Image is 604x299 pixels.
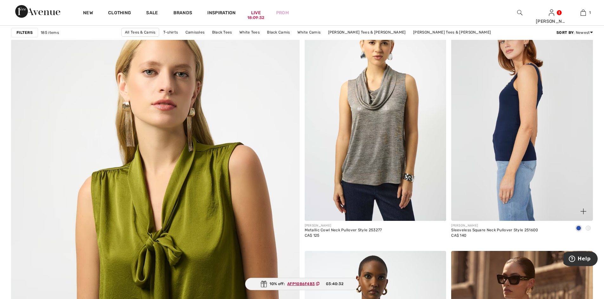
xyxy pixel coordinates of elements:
[326,281,343,287] span: 03:40:32
[245,278,359,290] div: 10% off:
[209,28,235,36] a: Black Tees
[160,28,181,36] a: T-shirts
[41,30,59,35] span: 185 items
[264,28,293,36] a: Black Camis
[583,223,593,234] div: White
[276,9,289,16] a: Prom
[549,9,554,16] img: My Info
[83,10,93,17] a: New
[305,223,382,228] div: [PERSON_NAME]
[517,9,523,16] img: search the website
[563,252,598,267] iframe: Opens a widget where you can find more information
[410,28,494,36] a: [PERSON_NAME] Tees & [PERSON_NAME]
[16,30,33,35] strong: Filters
[182,28,208,36] a: Camisoles
[236,28,263,36] a: White Tees
[536,18,567,25] div: [PERSON_NAME]
[451,223,538,228] div: [PERSON_NAME]
[568,9,599,16] a: 1
[146,10,158,17] a: Sale
[207,10,236,17] span: Inspiration
[15,5,60,18] img: 1ère Avenue
[556,30,593,35] div: : Newest
[251,9,261,16] a: Live18:09:32
[451,9,593,221] a: Sleeveless Square Neck Pullover Style 251600. White
[589,10,591,16] span: 1
[325,28,409,36] a: [PERSON_NAME] Tees & [PERSON_NAME]
[305,228,382,233] div: Metallic Cowl Neck Pullover Style 253277
[556,30,574,35] strong: Sort By
[294,28,324,36] a: White Camis
[173,10,192,17] a: Brands
[451,233,466,238] span: CA$ 140
[581,209,586,214] img: plus_v2.svg
[121,28,159,37] a: All Tees & Camis
[581,9,586,16] img: My Bag
[261,281,267,287] img: Gift.svg
[305,233,320,238] span: CA$ 125
[287,282,315,286] ins: AFP1086F4B3
[574,223,583,234] div: Navy
[247,15,264,21] div: 18:09:32
[549,9,554,16] a: Sign In
[451,228,538,233] div: Sleeveless Square Neck Pullover Style 251600
[305,9,446,221] img: Metallic Cowl Neck Pullover Style 253277. Beige/multi
[108,10,131,17] a: Clothing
